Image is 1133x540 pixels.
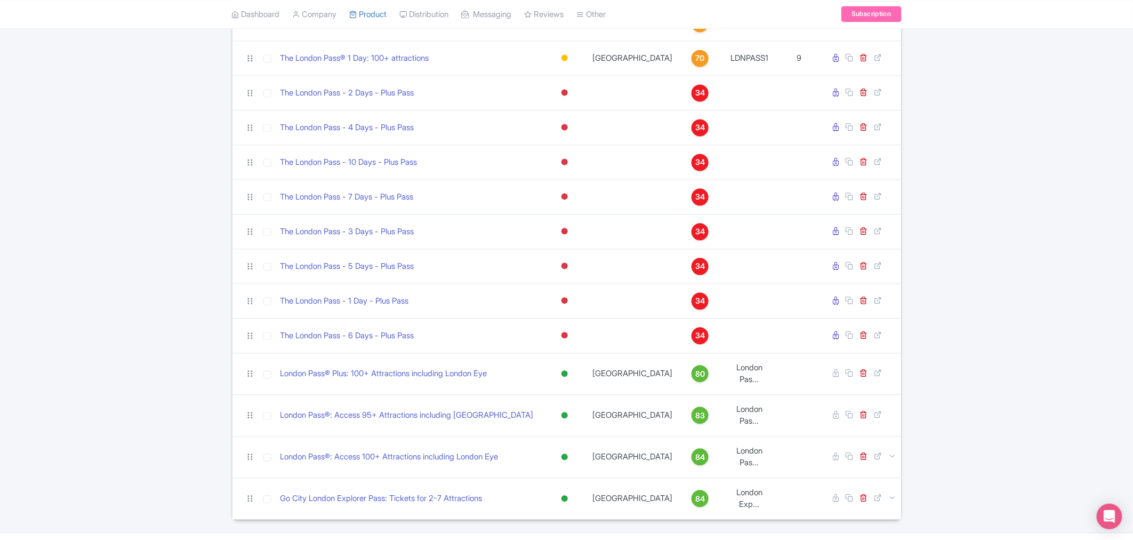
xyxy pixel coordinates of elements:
td: [GEOGRAPHIC_DATA] [586,478,679,519]
span: 70 [696,52,705,64]
a: 34 [683,292,717,309]
a: The London Pass® 1 Day: 100+ attractions [280,52,429,65]
td: LDNPASS1 [721,41,777,75]
a: 34 [683,154,717,171]
div: Inactive [559,224,570,239]
a: The London Pass - 6 Days - Plus Pass [280,330,414,342]
td: London Exp... [721,478,777,519]
a: 34 [683,188,717,205]
a: The London Pass - 5 Days - Plus Pass [280,260,414,273]
span: 34 [695,191,705,203]
a: 83 [683,407,717,424]
div: Inactive [559,120,570,135]
div: Inactive [559,154,570,170]
a: Subscription [841,6,901,22]
div: Active [559,491,570,506]
a: 34 [683,84,717,101]
div: Inactive [559,258,570,274]
div: Inactive [559,85,570,100]
a: 34 [683,119,717,136]
span: 34 [695,295,705,307]
a: The London Pass - 4 Days - Plus Pass [280,122,414,134]
div: Active [559,366,570,382]
a: 80 [683,365,717,382]
div: Building [559,50,570,66]
a: The London Pass - 7 Days - Plus Pass [280,191,414,203]
a: 70 [683,50,717,67]
a: 34 [683,258,717,275]
a: 34 [683,327,717,344]
span: 34 [695,330,705,342]
td: London Pas... [721,394,777,436]
div: Open Intercom Messenger [1097,504,1122,529]
a: London Pass®: Access 95+ Attractions including [GEOGRAPHIC_DATA] [280,409,534,422]
span: 83 [695,410,705,422]
td: [GEOGRAPHIC_DATA] [586,41,679,75]
a: 34 [683,223,717,240]
a: 84 [683,490,717,507]
td: London Pas... [721,436,777,478]
td: [GEOGRAPHIC_DATA] [586,436,679,478]
span: 34 [695,260,705,272]
div: Inactive [559,293,570,308]
span: 84 [695,451,705,463]
a: The London Pass - 10 Days - Plus Pass [280,156,417,169]
span: 9 [797,53,801,63]
div: Active [559,408,570,423]
span: 34 [695,122,705,133]
td: London Pas... [721,353,777,394]
a: The London Pass - 3 Days - Plus Pass [280,226,414,238]
a: The London Pass - 2 Days - Plus Pass [280,87,414,99]
span: 80 [695,368,705,380]
span: 34 [695,87,705,99]
td: [GEOGRAPHIC_DATA] [586,353,679,394]
span: 34 [695,226,705,237]
div: Inactive [559,328,570,343]
a: 84 [683,448,717,465]
a: The London Pass - 1 Day - Plus Pass [280,295,409,307]
a: Go City London Explorer Pass: Tickets for 2-7 Attractions [280,493,483,505]
td: [GEOGRAPHIC_DATA] [586,394,679,436]
a: London Pass® Plus: 100+ Attractions including London Eye [280,368,487,380]
span: 34 [695,156,705,168]
div: Active [559,449,570,465]
div: Inactive [559,189,570,204]
a: London Pass®: Access 100+ Attractions including London Eye [280,451,499,463]
span: 84 [695,493,705,505]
